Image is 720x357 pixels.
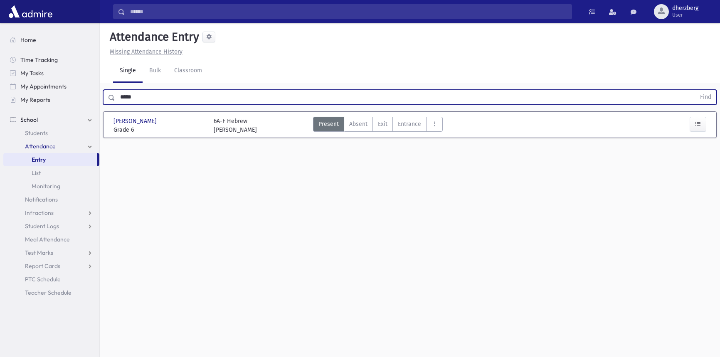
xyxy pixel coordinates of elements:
[106,48,182,55] a: Missing Attendance History
[214,117,257,134] div: 6A-F Hebrew [PERSON_NAME]
[7,3,54,20] img: AdmirePro
[672,12,698,18] span: User
[168,59,209,83] a: Classroom
[3,259,99,273] a: Report Cards
[672,5,698,12] span: dherzberg
[3,33,99,47] a: Home
[3,286,99,299] a: Teacher Schedule
[20,83,67,90] span: My Appointments
[3,219,99,233] a: Student Logs
[32,156,46,163] span: Entry
[25,236,70,243] span: Meal Attendance
[3,153,97,166] a: Entry
[25,209,54,217] span: Infractions
[318,120,339,128] span: Present
[3,193,99,206] a: Notifications
[20,56,58,64] span: Time Tracking
[143,59,168,83] a: Bulk
[32,182,60,190] span: Monitoring
[113,126,205,134] span: Grade 6
[25,289,72,296] span: Teacher Schedule
[125,4,572,19] input: Search
[3,180,99,193] a: Monitoring
[25,129,48,137] span: Students
[3,66,99,80] a: My Tasks
[25,143,56,150] span: Attendance
[25,276,61,283] span: PTC Schedule
[3,246,99,259] a: Test Marks
[398,120,421,128] span: Entrance
[313,117,443,134] div: AttTypes
[3,126,99,140] a: Students
[20,96,50,103] span: My Reports
[25,196,58,203] span: Notifications
[25,249,53,256] span: Test Marks
[113,117,158,126] span: [PERSON_NAME]
[3,206,99,219] a: Infractions
[3,53,99,66] a: Time Tracking
[32,169,41,177] span: List
[25,262,60,270] span: Report Cards
[3,233,99,246] a: Meal Attendance
[113,59,143,83] a: Single
[378,120,387,128] span: Exit
[20,116,38,123] span: School
[110,48,182,55] u: Missing Attendance History
[3,113,99,126] a: School
[3,93,99,106] a: My Reports
[106,30,199,44] h5: Attendance Entry
[695,90,716,104] button: Find
[3,140,99,153] a: Attendance
[20,69,44,77] span: My Tasks
[3,273,99,286] a: PTC Schedule
[349,120,367,128] span: Absent
[3,166,99,180] a: List
[20,36,36,44] span: Home
[25,222,59,230] span: Student Logs
[3,80,99,93] a: My Appointments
